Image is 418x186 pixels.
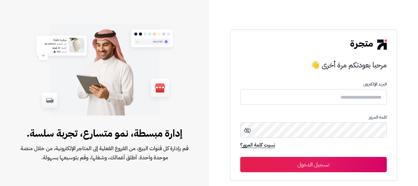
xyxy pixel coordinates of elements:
[240,115,386,120] p: كلمة المرور
[240,82,386,87] p: البريد الإلكترونى
[20,144,189,162] span: قم بإدارة كل قنوات البيع، من الفروع الفعلية إلى المتاجر الإلكترونية، من خلال منصة موحدة واحدة. أط...
[240,141,275,150] a: نسيت كلمة المرور؟
[20,126,189,141] span: إدارة مبسطة، نمو متسارع، تجربة سلسة.
[240,157,386,172] button: تسجيل الدخول
[350,40,386,49] img: logo-2.png
[240,59,386,71] h3: مرحبا بعودتكم مرة أخرى 👋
